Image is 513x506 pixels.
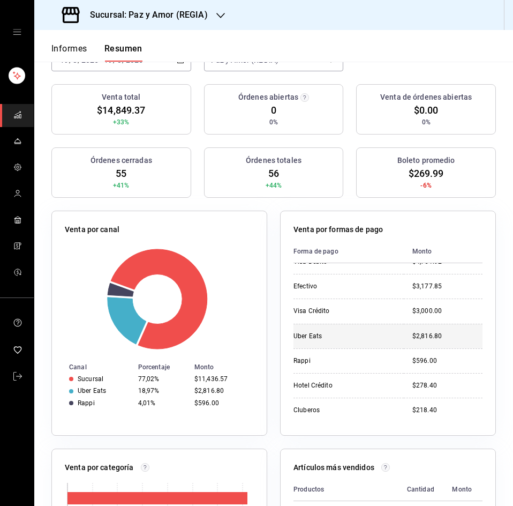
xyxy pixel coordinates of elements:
[65,225,119,234] font: Venta por canal
[422,118,431,126] font: 0%
[78,375,103,383] font: Sucursal
[138,387,160,395] font: 18,97%
[104,43,142,54] font: Resumen
[211,56,278,64] font: Paz y Amor (REGIA)
[293,486,324,493] font: Productos
[138,399,156,407] font: 4,01%
[412,406,437,414] font: $218.40
[194,399,219,407] font: $596.00
[412,248,432,255] font: Monto
[293,307,330,315] font: Visa Crédito
[397,156,455,165] font: Boleto promedio
[97,105,145,116] font: $14,849.37
[293,248,338,255] font: Forma de pago
[113,182,130,189] font: +41%
[293,382,333,389] font: Hotel Crédito
[51,43,142,62] div: pestañas de navegación
[412,307,442,315] font: $3,000.00
[69,363,87,371] font: Canal
[293,332,322,340] font: Uber Eats
[414,105,439,116] font: $0.00
[412,282,442,290] font: $3,177.85
[409,168,444,179] font: $269.99
[293,282,317,290] font: Efectivo
[269,118,278,126] font: 0%
[420,182,431,189] font: -6%
[113,118,130,126] font: +33%
[452,486,472,493] font: Monto
[102,93,140,101] font: Venta total
[78,399,95,407] font: Rappi
[246,156,301,165] font: Órdenes totales
[194,363,214,371] font: Monto
[90,10,208,20] font: Sucursal: Paz y Amor (REGIA)
[238,93,298,101] font: Órdenes abiertas
[13,28,21,36] button: cajón abierto
[412,382,437,389] font: $278.40
[194,375,228,383] font: $11,436.57
[266,182,282,189] font: +44%
[293,406,320,414] font: Cluberos
[268,168,279,179] font: 56
[271,105,276,116] font: 0
[293,225,383,234] font: Venta por formas de pago
[65,463,134,472] font: Venta por categoría
[412,357,437,364] font: $596.00
[90,156,152,165] font: Órdenes cerradas
[78,387,106,395] font: Uber Eats
[293,357,311,364] font: Rappi
[194,387,224,395] font: $2,816.80
[412,332,442,340] font: $2,816.80
[51,43,87,54] font: Informes
[380,93,472,101] font: Venta de órdenes abiertas
[407,486,434,493] font: Cantidad
[293,463,374,472] font: Artículos más vendidos
[116,168,126,179] font: 55
[138,363,170,371] font: Porcentaje
[138,375,160,383] font: 77,02%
